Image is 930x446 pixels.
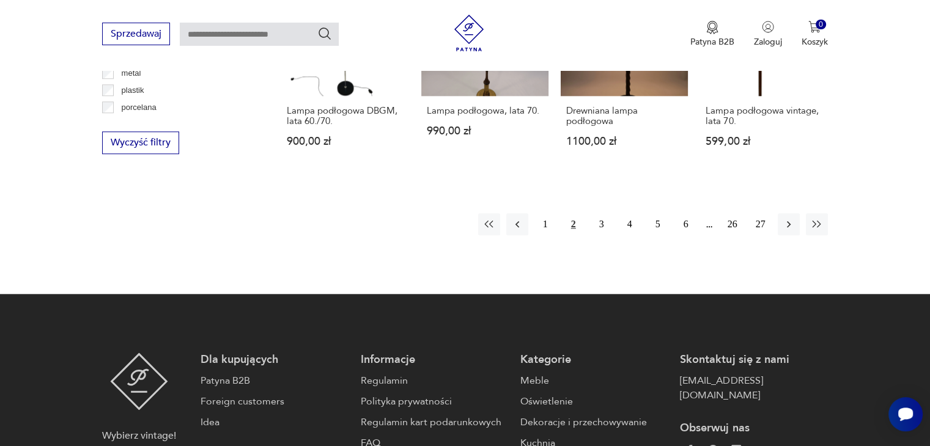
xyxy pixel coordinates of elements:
[102,131,179,154] button: Wyczyść filtry
[102,428,176,443] p: Wybierz vintage!
[802,36,828,48] p: Koszyk
[361,415,508,430] a: Regulamin kart podarunkowych
[520,353,668,367] p: Kategorie
[102,31,170,39] a: Sprzedawaj
[721,213,744,235] button: 26
[754,36,782,48] p: Zaloguj
[520,373,668,388] a: Meble
[122,67,141,80] p: metal
[690,36,734,48] p: Patyna B2B
[566,106,682,126] h3: Drewniana lampa podłogowa
[122,84,144,97] p: plastik
[361,373,508,388] a: Regulamin
[690,21,734,48] a: Ikona medaluPatyna B2B
[706,106,822,126] h3: Lampa podłogowa vintage, lata 70.
[802,21,828,48] button: 0Koszyk
[451,15,487,51] img: Patyna - sklep z meblami i dekoracjami vintage
[201,353,348,367] p: Dla kupujących
[680,353,827,367] p: Skontaktuj się z nami
[122,101,157,114] p: porcelana
[201,394,348,409] a: Foreign customers
[520,394,668,409] a: Oświetlenie
[591,213,613,235] button: 3
[102,23,170,45] button: Sprzedawaj
[563,213,585,235] button: 2
[534,213,556,235] button: 1
[361,353,508,367] p: Informacje
[619,213,641,235] button: 4
[808,21,821,33] img: Ikona koszyka
[201,415,348,430] a: Idea
[754,21,782,48] button: Zaloguj
[201,373,348,388] a: Patyna B2B
[427,126,543,136] p: 990,00 zł
[647,213,669,235] button: 5
[816,20,826,30] div: 0
[706,21,718,34] img: Ikona medalu
[287,106,403,126] h3: Lampa podłogowa DBGM, lata 60./70.
[566,136,682,147] p: 1100,00 zł
[888,397,923,431] iframe: Smartsupp widget button
[122,118,147,131] p: porcelit
[680,373,827,403] a: [EMAIL_ADDRESS][DOMAIN_NAME]
[675,213,697,235] button: 6
[680,421,827,436] p: Obserwuj nas
[317,26,332,41] button: Szukaj
[520,415,668,430] a: Dekoracje i przechowywanie
[427,106,543,116] h3: Lampa podłogowa, lata 70.
[762,21,774,33] img: Ikonka użytkownika
[361,394,508,409] a: Polityka prywatności
[706,136,822,147] p: 599,00 zł
[287,136,403,147] p: 900,00 zł
[750,213,772,235] button: 27
[110,353,168,410] img: Patyna - sklep z meblami i dekoracjami vintage
[690,21,734,48] button: Patyna B2B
